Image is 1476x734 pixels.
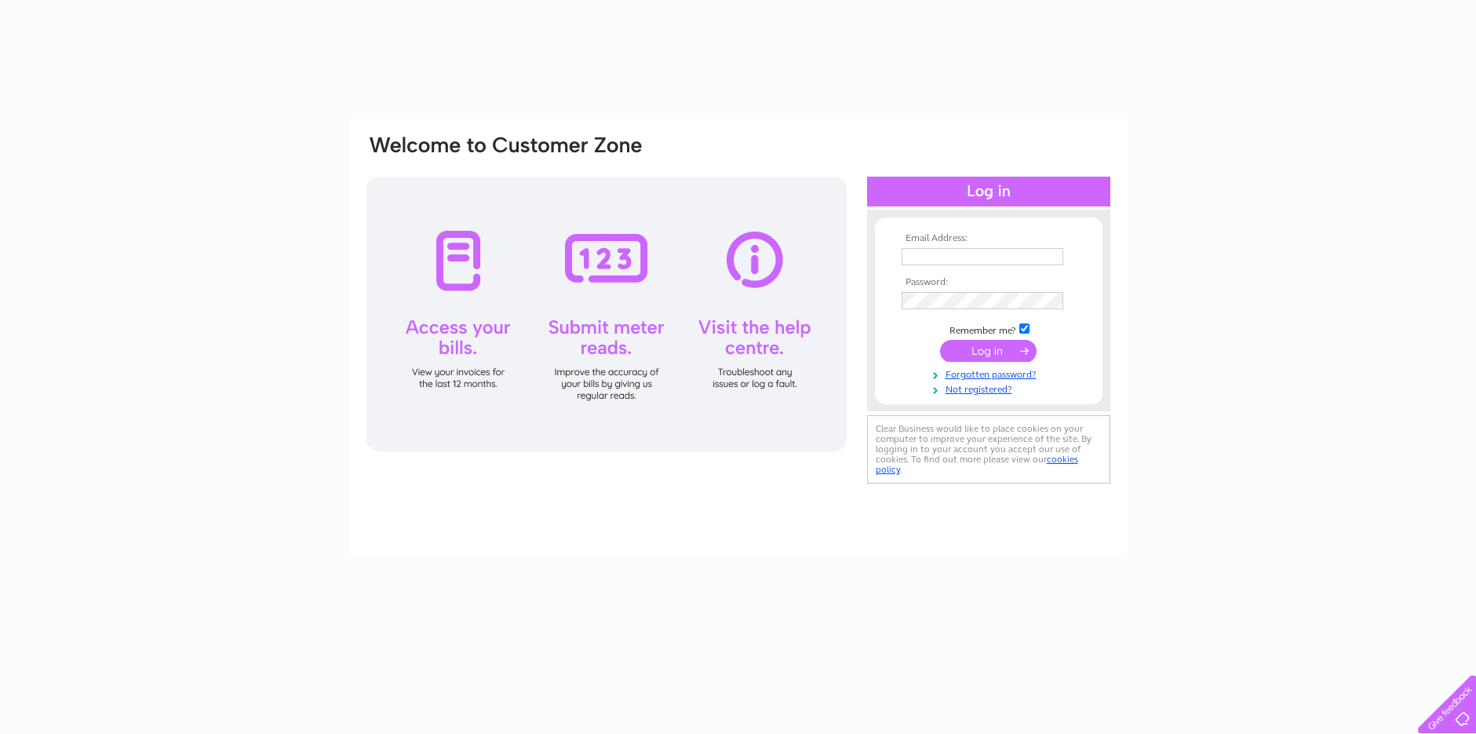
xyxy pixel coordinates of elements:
[876,454,1078,475] a: cookies policy
[902,366,1080,381] a: Forgotten password?
[898,233,1080,244] th: Email Address:
[940,340,1037,362] input: Submit
[902,381,1080,396] a: Not registered?
[898,321,1080,337] td: Remember me?
[898,277,1080,288] th: Password:
[867,415,1110,484] div: Clear Business would like to place cookies on your computer to improve your experience of the sit...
